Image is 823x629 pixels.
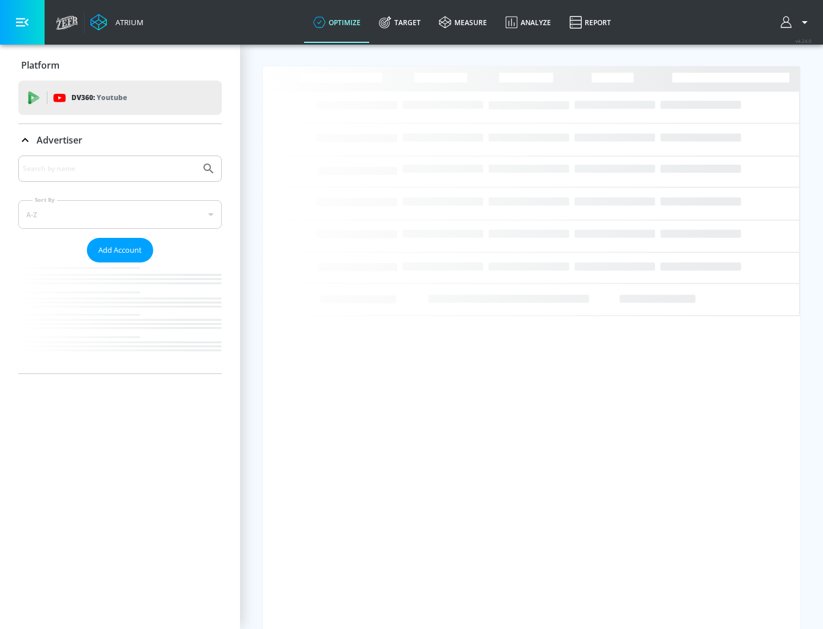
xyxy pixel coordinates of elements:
input: Search by name [23,161,196,176]
a: optimize [304,2,370,43]
div: A-Z [18,200,222,229]
p: Advertiser [37,134,82,146]
span: v 4.24.0 [796,38,812,44]
a: Atrium [90,14,143,31]
div: Atrium [111,17,143,27]
label: Sort By [33,196,57,204]
p: DV360: [71,91,127,104]
nav: list of Advertiser [18,262,222,373]
p: Platform [21,59,59,71]
a: Target [370,2,430,43]
a: measure [430,2,496,43]
a: Report [560,2,620,43]
span: Add Account [98,244,142,257]
div: DV360: Youtube [18,81,222,115]
p: Youtube [97,91,127,103]
a: Analyze [496,2,560,43]
div: Platform [18,49,222,81]
div: Advertiser [18,124,222,156]
div: Advertiser [18,156,222,373]
button: Add Account [87,238,153,262]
